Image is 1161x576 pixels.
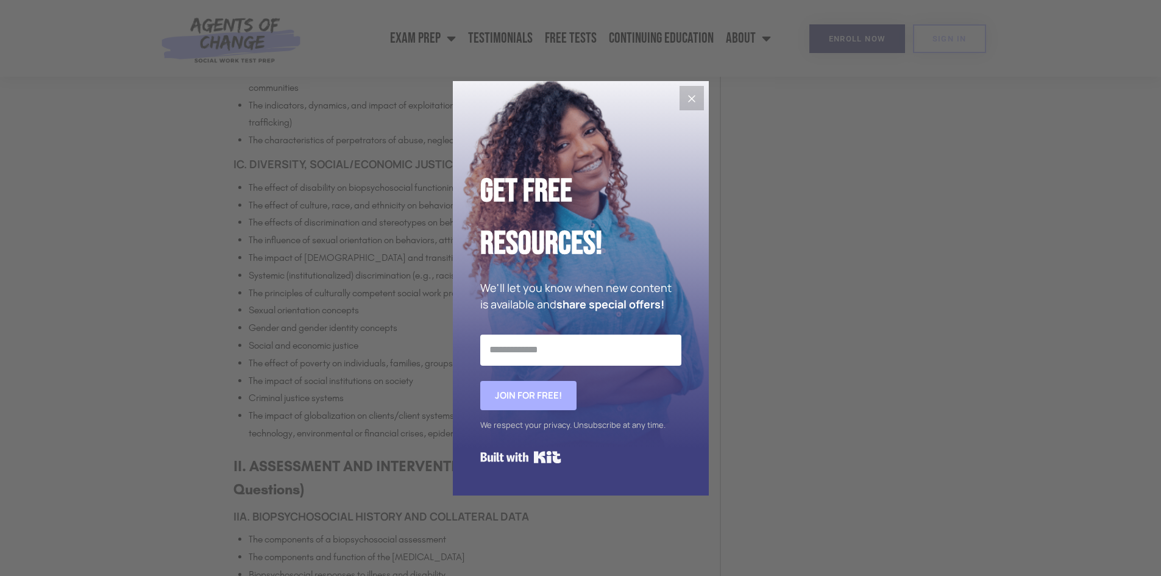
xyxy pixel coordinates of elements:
button: Close [680,86,704,110]
input: Email Address [480,335,681,365]
a: Built with Kit [480,446,561,468]
div: We respect your privacy. Unsubscribe at any time. [480,416,681,434]
strong: share special offers! [556,297,664,311]
button: Join for FREE! [480,381,577,410]
p: We'll let you know when new content is available and [480,280,681,313]
h2: Get Free Resources! [480,165,681,271]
